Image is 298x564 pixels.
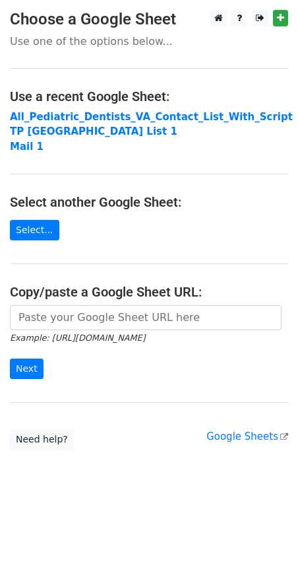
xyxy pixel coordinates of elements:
[206,431,288,442] a: Google Sheets
[10,194,288,210] h4: Select another Google Sheet:
[10,10,288,29] h3: Choose a Google Sheet
[10,125,177,137] a: TP [GEOGRAPHIC_DATA] List 1
[10,220,59,240] a: Select...
[10,359,44,379] input: Next
[10,141,44,153] a: Mail 1
[10,429,74,450] a: Need help?
[10,305,282,330] input: Paste your Google Sheet URL here
[10,284,288,300] h4: Copy/paste a Google Sheet URL:
[10,333,145,343] small: Example: [URL][DOMAIN_NAME]
[10,88,288,104] h4: Use a recent Google Sheet:
[10,34,288,48] p: Use one of the options below...
[10,111,293,123] a: All_Pediatric_Dentists_VA_Contact_List_With_Script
